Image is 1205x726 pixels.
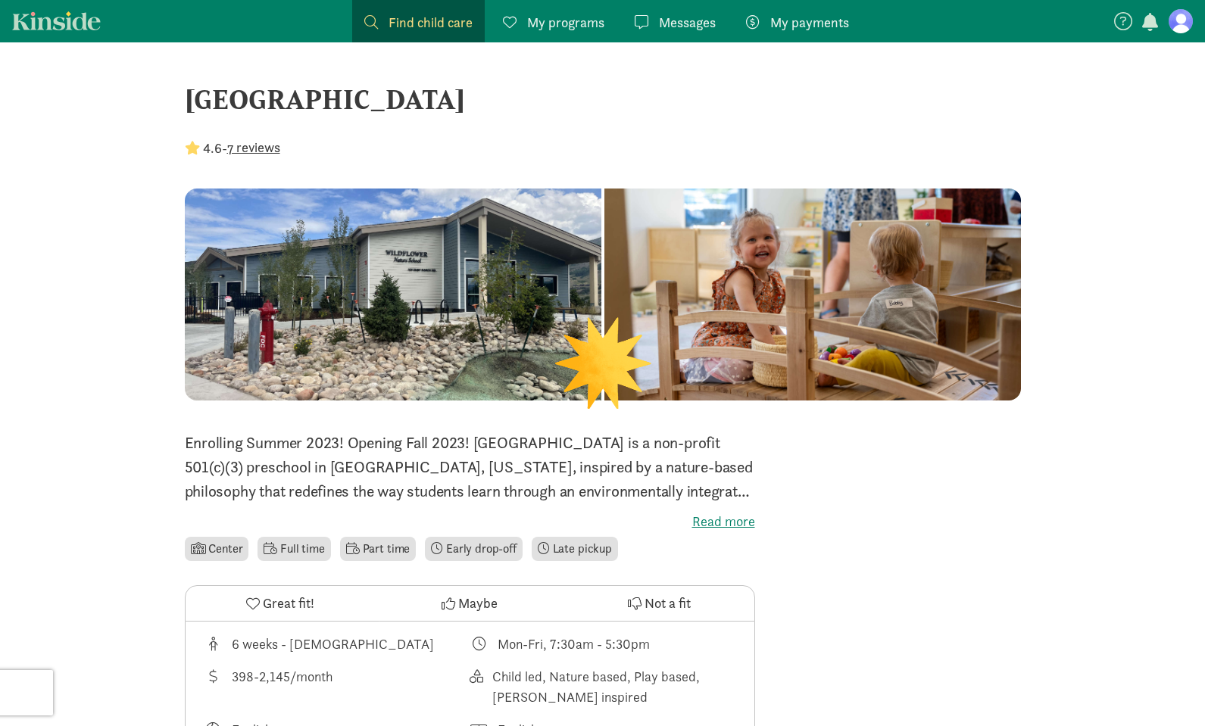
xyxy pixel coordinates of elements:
span: Messages [659,12,716,33]
div: [GEOGRAPHIC_DATA] [185,79,1021,120]
div: Average tuition for this program [204,666,470,707]
div: 398-2,145/month [232,666,332,707]
span: Not a fit [645,593,691,613]
li: Late pickup [532,537,618,561]
label: Read more [185,513,755,531]
span: My payments [770,12,849,33]
div: Class schedule [470,634,736,654]
div: Child led, Nature based, Play based, [PERSON_NAME] inspired [492,666,736,707]
li: Part time [340,537,416,561]
div: Mon-Fri, 7:30am - 5:30pm [498,634,650,654]
span: Great fit! [263,593,314,613]
button: Maybe [375,586,564,621]
button: 7 reviews [227,137,280,157]
span: Maybe [458,593,498,613]
span: My programs [527,12,604,33]
li: Full time [258,537,330,561]
strong: 4.6 [203,139,222,157]
p: Enrolling Summer 2023! Opening Fall 2023! [GEOGRAPHIC_DATA] is a non-profit 501(c)(3) preschool i... [185,431,755,503]
div: Age range for children that this provider cares for [204,634,470,654]
span: Find child care [389,12,473,33]
div: 6 weeks - [DEMOGRAPHIC_DATA] [232,634,434,654]
button: Great fit! [186,586,375,621]
div: - [185,138,280,158]
button: Not a fit [564,586,754,621]
div: This provider's education philosophy [470,666,736,707]
a: Kinside [12,11,101,30]
li: Center [185,537,249,561]
li: Early drop-off [425,537,523,561]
